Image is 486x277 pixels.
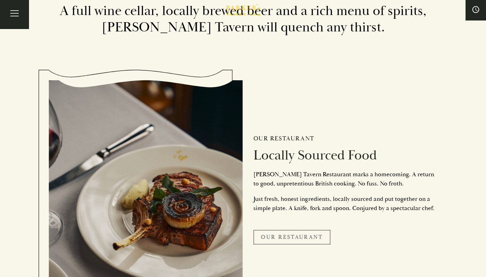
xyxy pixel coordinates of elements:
[253,230,330,244] a: Our Restaurant
[253,135,438,142] h2: Our Restaurant
[49,3,438,36] h2: A full wine cellar, locally brewed beer and a rich menu of spirits, [PERSON_NAME] Tavern will que...
[253,147,438,164] h2: Locally Sourced Food
[253,194,438,213] p: Just fresh, honest ingredients, locally sourced and put together on a simple plate. A knife, fork...
[253,170,438,188] p: [PERSON_NAME] Tavern Restaurant marks a homecoming. A return to good, unpretentious British cooki...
